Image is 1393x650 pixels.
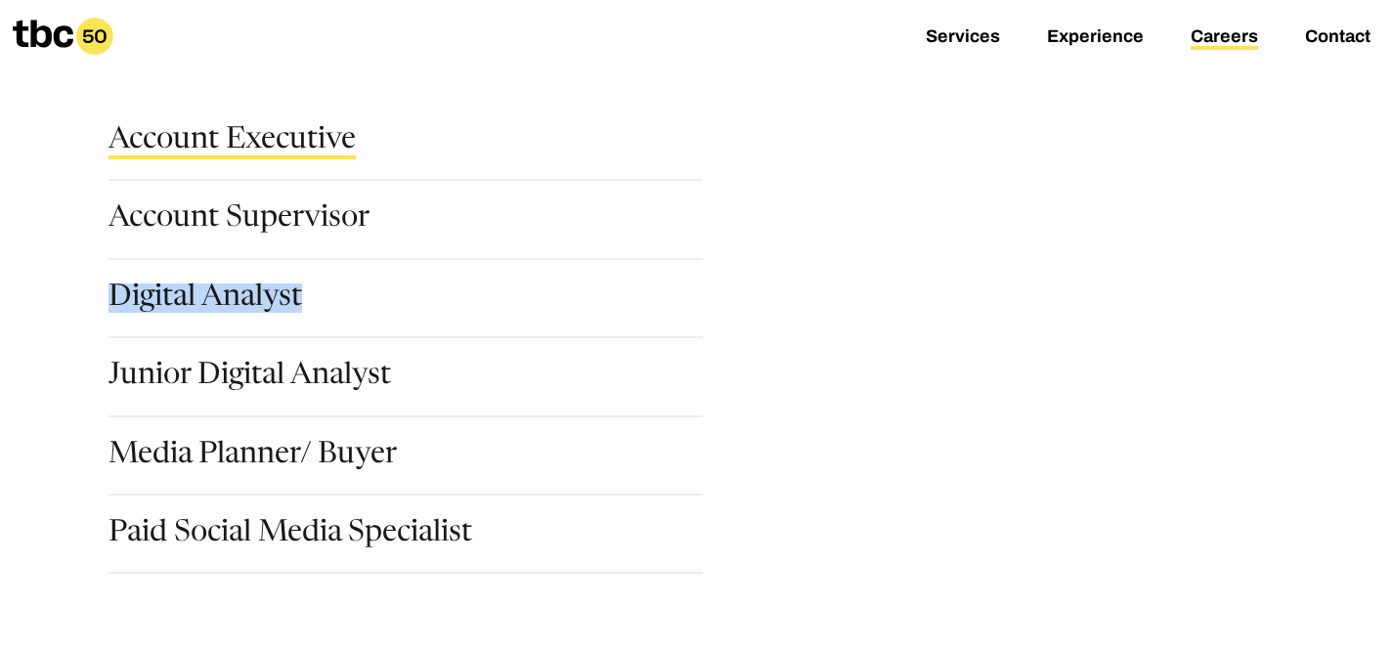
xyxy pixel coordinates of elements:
[109,126,356,159] a: Account Executive
[109,519,472,552] a: Paid Social Media Specialist
[109,283,302,317] a: Digital Analyst
[109,204,370,238] a: Account Supervisor
[1047,26,1144,50] a: Experience
[109,441,397,474] a: Media Planner/ Buyer
[1305,26,1371,50] a: Contact
[109,362,391,395] a: Junior Digital Analyst
[1191,26,1258,50] a: Careers
[926,26,1000,50] a: Services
